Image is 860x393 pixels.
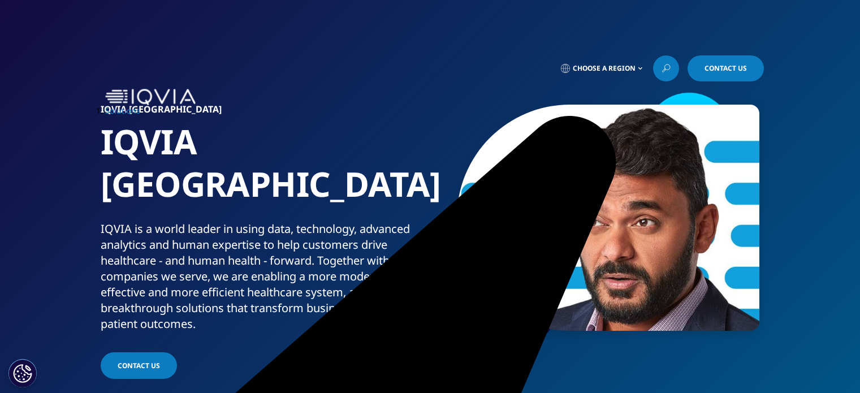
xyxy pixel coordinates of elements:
[573,64,636,73] span: Choose a Region
[8,359,37,387] button: Cookies Settings
[105,105,140,116] a: Solutions
[705,65,747,72] span: Contact Us
[105,89,196,105] img: IQVIA Healthcare Information Technology and Pharma Clinical Research Company
[688,55,764,81] a: Contact Us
